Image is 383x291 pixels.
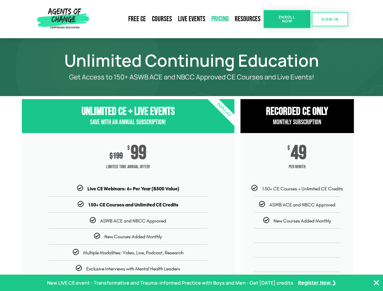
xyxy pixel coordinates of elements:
span: ASWB ACE and NBCC Approved [100,218,166,224]
span: $ [127,145,130,151]
p: New LIVE CE event - Transformative and Trauma-informed Practice with Boys and Men - Get [DATE] cr... [47,279,293,287]
div: Popular [189,75,259,145]
b: Live CE Webinars: 6+ Per Year ($500 Value) [87,186,179,192]
a: SIGN IN [312,12,348,26]
span: 150+ CE Courses + Unlimited CE Credits [262,186,343,192]
h1: Unlimited Continuing Education [19,53,365,67]
span: New Courses Added Monthly [274,218,331,224]
span: SIGN IN [321,17,338,21]
h3: Unlimited CE + Live Events [22,105,234,118]
span: per month [240,161,354,173]
a: Courses [149,12,175,26]
b: 150+ CE Courses and Unlimited CE Credits [88,202,178,208]
a: Free CE [125,12,149,26]
button: Close Banner [373,279,380,286]
span: Limited Time Annual Offer! [22,161,234,173]
span: 99 [131,145,146,161]
span: Enroll Now [273,15,301,23]
span: $ [287,145,290,151]
span: Multiple Modalities: Video, Live, Podcast, Research [83,250,183,256]
span: 49 [291,145,307,161]
a: Enroll Now [264,10,311,28]
span: Exclusive Interviews with Mental Health Leaders [86,266,180,272]
a: Resources [232,12,264,26]
p: Get Access to 150+ ASWB ACE and NBCC Approved CE Courses and Live Events! [43,73,340,81]
span: ASWB ACE and NBCC Approved [269,202,335,208]
span: $ [109,151,113,161]
a: Live Events [175,12,208,26]
div: 199 [109,151,123,161]
span: New Courses Added Monthly [104,234,162,239]
span: Monthly Subscription [273,118,321,126]
nav: Menu [91,12,264,26]
a: Register Now ❯ [298,279,336,287]
span: Save with an Annual Subscription! [90,118,166,126]
a: Pricing [208,12,232,26]
h3: RECORDED CE ONly [240,105,354,118]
